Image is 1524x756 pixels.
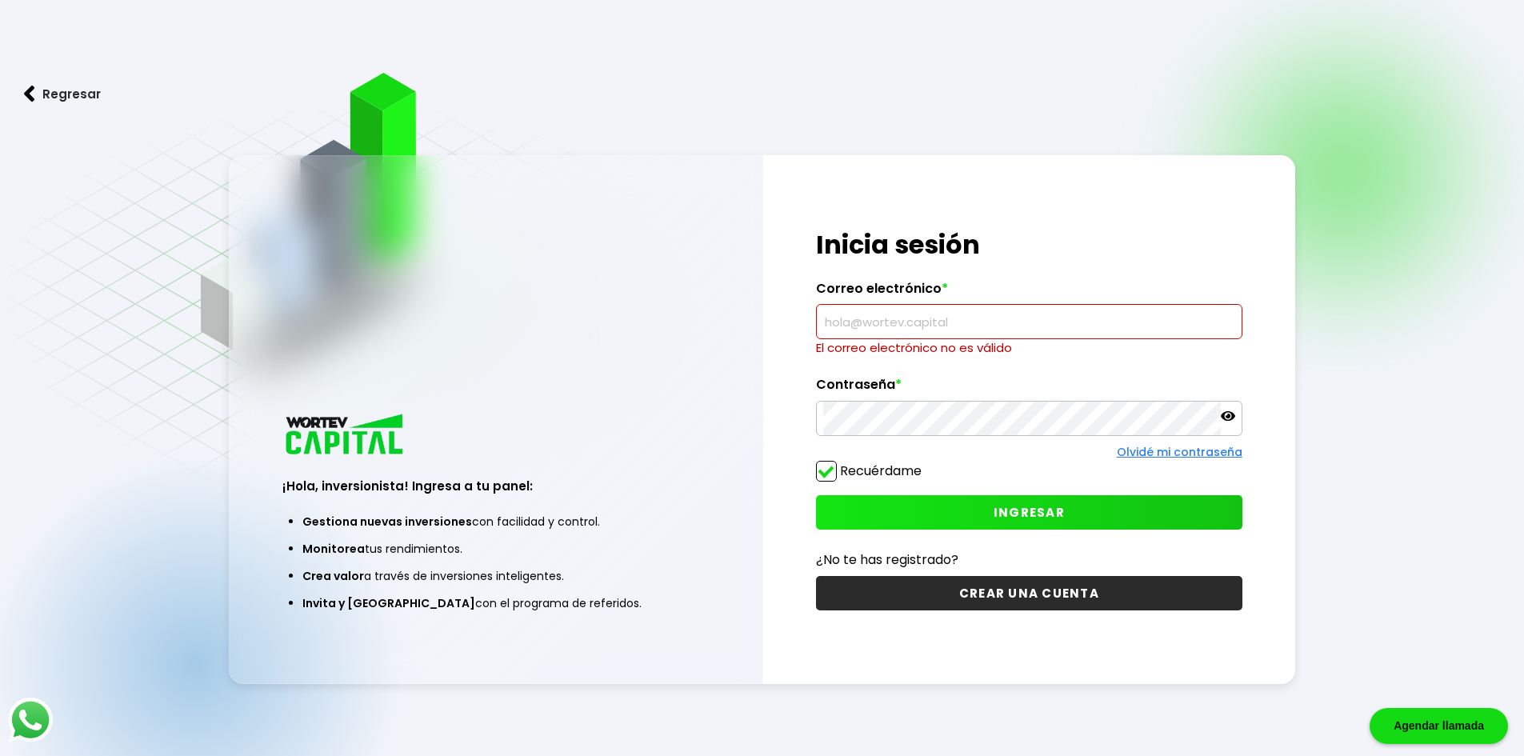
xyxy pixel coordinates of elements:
[816,576,1242,610] button: CREAR UNA CUENTA
[816,226,1242,264] h1: Inicia sesión
[816,495,1242,530] button: INGRESAR
[8,698,53,742] img: logos_whatsapp-icon.242b2217.svg
[302,595,475,611] span: Invita y [GEOGRAPHIC_DATA]
[1117,444,1242,460] a: Olvidé mi contraseña
[302,508,689,535] li: con facilidad y control.
[816,281,1242,305] label: Correo electrónico
[302,562,689,590] li: a través de inversiones inteligentes.
[302,541,365,557] span: Monitorea
[302,535,689,562] li: tus rendimientos.
[1370,708,1508,744] div: Agendar llamada
[823,305,1235,338] input: hola@wortev.capital
[24,86,35,102] img: flecha izquierda
[282,412,409,459] img: logo_wortev_capital
[302,568,364,584] span: Crea valor
[816,339,1242,357] p: El correo electrónico no es válido
[816,377,1242,401] label: Contraseña
[302,514,472,530] span: Gestiona nuevas inversiones
[994,504,1065,521] span: INGRESAR
[816,550,1242,610] a: ¿No te has registrado?CREAR UNA CUENTA
[840,462,922,480] label: Recuérdame
[302,590,689,617] li: con el programa de referidos.
[282,477,709,495] h3: ¡Hola, inversionista! Ingresa a tu panel:
[816,550,1242,570] p: ¿No te has registrado?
